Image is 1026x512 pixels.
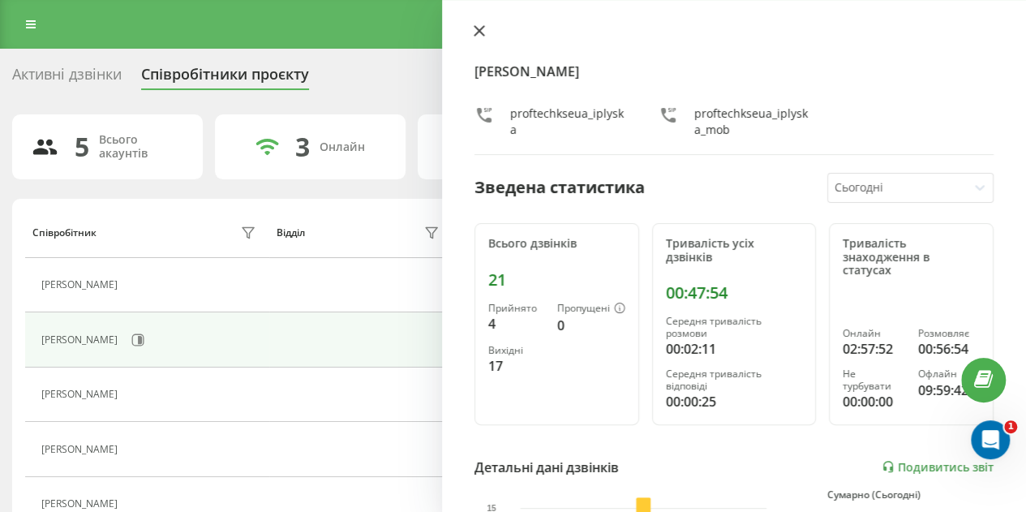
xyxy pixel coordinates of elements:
[488,356,544,376] div: 17
[41,279,122,290] div: [PERSON_NAME]
[918,328,980,339] div: Розмовляє
[141,66,309,91] div: Співробітники проєкту
[320,140,365,154] div: Онлайн
[474,175,645,200] div: Зведена статистика
[918,368,980,380] div: Офлайн
[488,270,625,290] div: 21
[843,392,904,411] div: 00:00:00
[488,237,625,251] div: Всього дзвінків
[488,303,544,314] div: Прийнято
[694,105,810,138] div: proftechkseua_iplyska_mob
[557,316,625,335] div: 0
[488,314,544,333] div: 4
[32,227,97,239] div: Співробітник
[12,66,122,91] div: Активні дзвінки
[510,105,626,138] div: proftechkseua_iplyska
[277,227,305,239] div: Відділ
[557,303,625,316] div: Пропущені
[666,392,803,411] div: 00:00:25
[41,444,122,455] div: [PERSON_NAME]
[918,381,980,400] div: 09:59:42
[666,368,803,392] div: Середня тривалість відповіді
[827,489,994,501] div: Сумарно (Сьогодні)
[295,131,310,162] div: 3
[99,133,183,161] div: Всього акаунтів
[843,237,980,278] div: Тривалість знаходження в статусах
[1004,420,1017,433] span: 1
[474,458,619,477] div: Детальні дані дзвінків
[488,345,544,356] div: Вихідні
[75,131,89,162] div: 5
[41,389,122,400] div: [PERSON_NAME]
[666,237,803,265] div: Тривалість усіх дзвінків
[41,334,122,346] div: [PERSON_NAME]
[843,368,904,392] div: Не турбувати
[474,62,994,81] h4: [PERSON_NAME]
[666,339,803,359] div: 00:02:11
[41,498,122,510] div: [PERSON_NAME]
[666,283,803,303] div: 00:47:54
[882,460,994,474] a: Подивитись звіт
[843,328,904,339] div: Онлайн
[843,339,904,359] div: 02:57:52
[666,316,803,339] div: Середня тривалість розмови
[971,420,1010,459] iframe: Intercom live chat
[918,339,980,359] div: 00:56:54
